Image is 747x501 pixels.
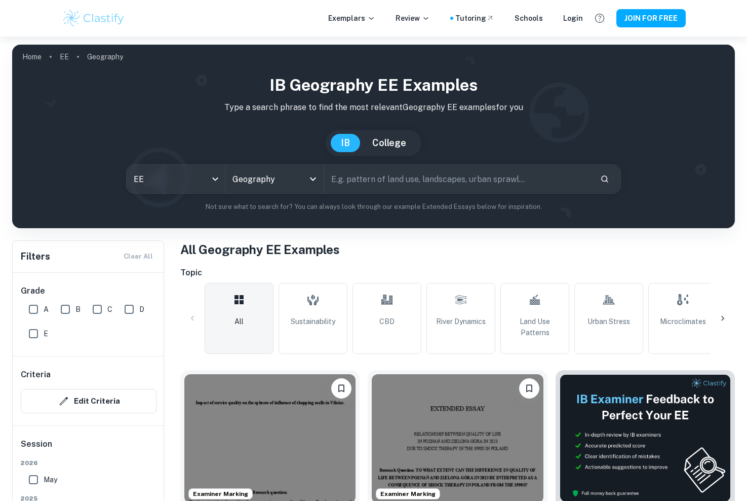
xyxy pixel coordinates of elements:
[616,9,686,27] button: JOIN FOR FREE
[21,285,156,297] h6: Grade
[60,50,69,64] a: EE
[587,316,630,327] span: Urban Stress
[396,13,430,24] p: Review
[324,165,592,193] input: E.g. pattern of land use, landscapes, urban sprawl...
[505,316,565,338] span: Land Use Patterns
[21,249,50,264] h6: Filters
[362,134,416,152] button: College
[596,170,613,188] button: Search
[376,489,440,498] span: Examiner Marking
[189,489,252,498] span: Examiner Marking
[306,172,320,186] button: Open
[563,13,583,24] a: Login
[331,134,360,152] button: IB
[331,378,351,399] button: Please log in to bookmark exemplars
[328,13,375,24] p: Exemplars
[21,389,156,413] button: Edit Criteria
[127,165,225,193] div: EE
[291,316,335,327] span: Sustainability
[44,328,48,339] span: E
[20,101,727,114] p: Type a search phrase to find the most relevant Geography EE examples for you
[234,316,244,327] span: All
[62,8,126,28] img: Clastify logo
[379,316,395,327] span: CBD
[180,240,735,259] h1: All Geography EE Examples
[21,369,51,381] h6: Criteria
[180,267,735,279] h6: Topic
[591,10,608,27] button: Help and Feedback
[44,304,49,315] span: A
[12,45,735,228] img: profile cover
[75,304,81,315] span: B
[436,316,486,327] span: River Dynamics
[87,51,123,62] p: Geography
[660,316,706,327] span: Microclimates
[20,73,727,97] h1: IB Geography EE examples
[20,202,727,212] p: Not sure what to search for? You can always look through our example Extended Essays below for in...
[21,438,156,458] h6: Session
[519,378,539,399] button: Please log in to bookmark exemplars
[44,474,57,485] span: May
[22,50,42,64] a: Home
[139,304,144,315] span: D
[515,13,543,24] a: Schools
[21,458,156,468] span: 2026
[107,304,112,315] span: C
[455,13,494,24] a: Tutoring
